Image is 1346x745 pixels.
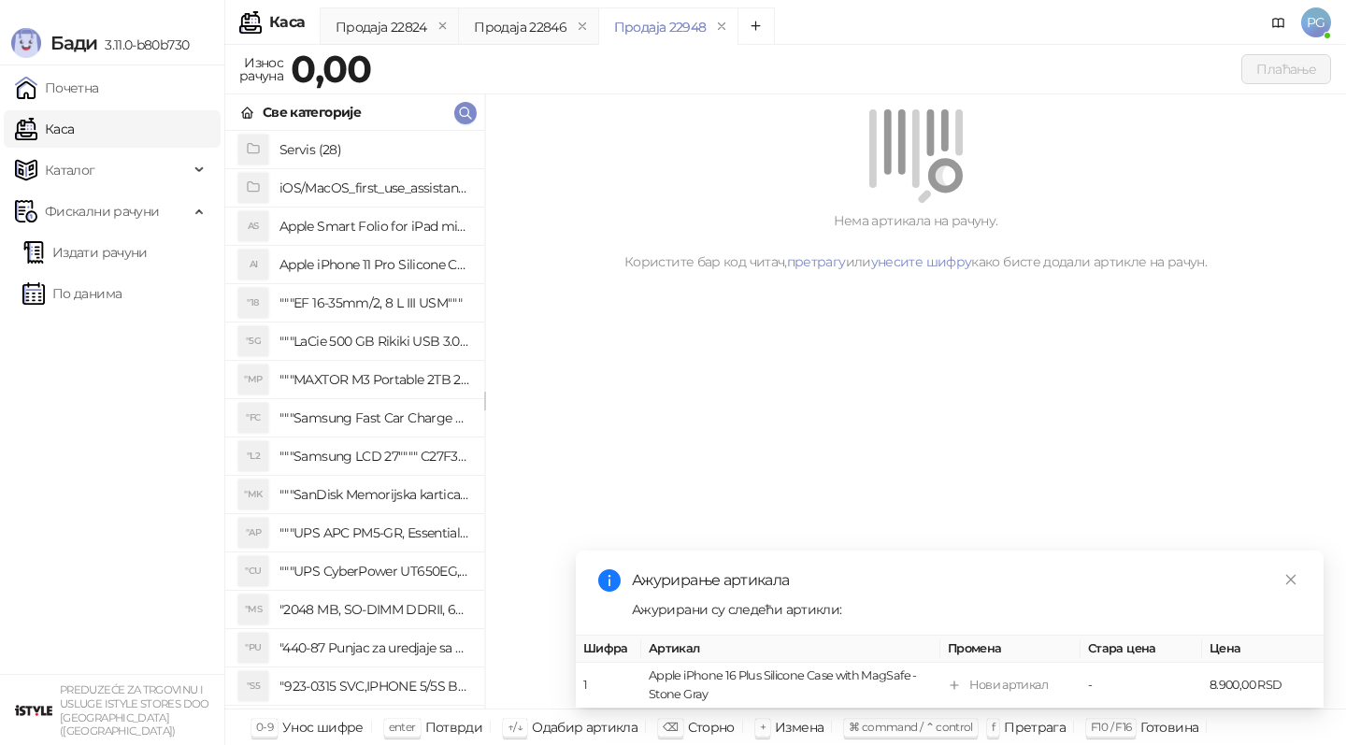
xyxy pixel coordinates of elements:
div: "FC [238,403,268,433]
h4: """UPS APC PM5-GR, Essential Surge Arrest,5 utic_nica""" [279,518,469,548]
td: 1 [576,663,641,709]
div: Нови артикал [969,676,1048,695]
a: Почетна [15,69,99,107]
div: Све категорије [263,102,361,122]
a: Издати рачуни [22,234,148,271]
div: "CU [238,556,268,586]
div: AI [238,250,268,279]
td: - [1081,663,1202,709]
span: info-circle [598,569,621,592]
div: Продаја 22846 [474,17,566,37]
span: 0-9 [256,720,273,734]
th: Цена [1202,636,1324,663]
span: 3.11.0-b80b730 [97,36,189,53]
a: Документација [1264,7,1294,37]
h4: """SanDisk Memorijska kartica 256GB microSDXC sa SD adapterom SDSQXA1-256G-GN6MA - Extreme PLUS, ... [279,480,469,509]
div: Унос шифре [282,715,364,739]
div: Износ рачуна [236,50,287,88]
div: Измена [775,715,823,739]
h4: Apple Smart Folio for iPad mini (A17 Pro) - Sage [279,211,469,241]
th: Шифра [576,636,641,663]
button: Add tab [737,7,775,45]
div: Претрага [1004,715,1066,739]
h4: "2048 MB, SO-DIMM DDRII, 667 MHz, Napajanje 1,8 0,1 V, Latencija CL5" [279,595,469,624]
a: По данима [22,275,122,312]
div: Ажурирање артикала [632,569,1301,592]
h4: Apple iPhone 11 Pro Silicone Case - Black [279,250,469,279]
h4: """UPS CyberPower UT650EG, 650VA/360W , line-int., s_uko, desktop""" [279,556,469,586]
div: Нема артикала на рачуну. Користите бар код читач, или како бисте додали артикле на рачун. [508,210,1324,272]
h4: "440-87 Punjac za uredjaje sa micro USB portom 4/1, Stand." [279,633,469,663]
span: Фискални рачуни [45,193,159,230]
div: Одабир артикла [532,715,637,739]
span: close [1284,573,1297,586]
td: 8.900,00 RSD [1202,663,1324,709]
div: AS [238,211,268,241]
span: + [760,720,766,734]
span: ⌘ command / ⌃ control [849,720,973,734]
div: "5G [238,326,268,356]
div: grid [225,131,484,709]
span: F10 / F16 [1091,720,1131,734]
div: "18 [238,288,268,318]
span: enter [389,720,416,734]
h4: "923-0315 SVC,IPHONE 5/5S BATTERY REMOVAL TRAY Držač za iPhone sa kojim se otvara display [279,671,469,701]
th: Стара цена [1081,636,1202,663]
h4: """LaCie 500 GB Rikiki USB 3.0 / Ultra Compact & Resistant aluminum / USB 3.0 / 2.5""""""" [279,326,469,356]
th: Артикал [641,636,940,663]
h4: """MAXTOR M3 Portable 2TB 2.5"""" crni eksterni hard disk HX-M201TCB/GM""" [279,365,469,394]
span: Бади [50,32,97,54]
a: унесите шифру [871,253,972,270]
div: Готовина [1140,715,1198,739]
span: f [992,720,995,734]
div: Каса [269,15,305,30]
a: Close [1281,569,1301,590]
div: Сторно [688,715,735,739]
span: Каталог [45,151,95,189]
h4: Servis (28) [279,135,469,165]
a: претрагу [787,253,846,270]
div: "L2 [238,441,268,471]
img: 64x64-companyLogo-77b92cf4-9946-4f36-9751-bf7bb5fd2c7d.png [15,692,52,729]
th: Промена [940,636,1081,663]
div: "MS [238,595,268,624]
div: "MK [238,480,268,509]
span: PG [1301,7,1331,37]
small: PREDUZEĆE ZA TRGOVINU I USLUGE ISTYLE STORES DOO [GEOGRAPHIC_DATA] ([GEOGRAPHIC_DATA]) [60,683,209,738]
h4: """EF 16-35mm/2, 8 L III USM""" [279,288,469,318]
img: Logo [11,28,41,58]
a: Каса [15,110,74,148]
span: ↑/↓ [508,720,523,734]
div: Потврди [425,715,483,739]
div: Продаја 22948 [614,17,707,37]
td: Apple iPhone 16 Plus Silicone Case with MagSafe - Stone Gray [641,663,940,709]
div: "AP [238,518,268,548]
h4: """Samsung Fast Car Charge Adapter, brzi auto punja_, boja crna""" [279,403,469,433]
h4: iOS/MacOS_first_use_assistance (4) [279,173,469,203]
button: Плаћање [1241,54,1331,84]
div: "PU [238,633,268,663]
button: remove [709,19,734,35]
span: ⌫ [663,720,678,734]
div: Продаја 22824 [336,17,427,37]
button: remove [431,19,455,35]
h4: """Samsung LCD 27"""" C27F390FHUXEN""" [279,441,469,471]
button: remove [570,19,594,35]
div: "MP [238,365,268,394]
strong: 0,00 [291,46,371,92]
div: "S5 [238,671,268,701]
div: Ажурирани су следећи артикли: [632,599,1301,620]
